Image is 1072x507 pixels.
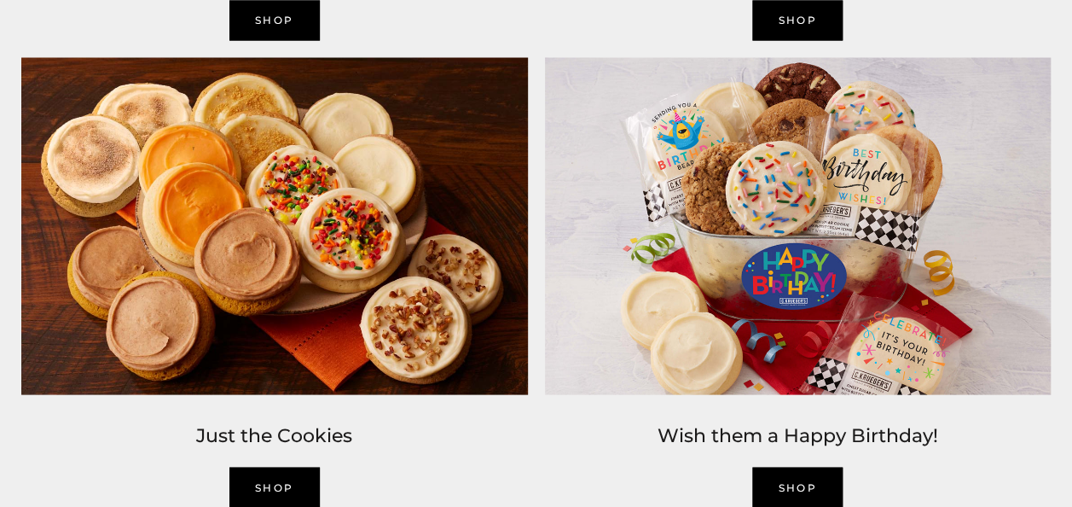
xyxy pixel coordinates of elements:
[752,467,843,507] a: SHOP
[21,420,528,451] h2: Just the Cookies
[545,420,1052,451] h2: Wish them a Happy Birthday!
[536,49,1060,404] img: C.Krueger’s image
[13,49,536,404] img: C.Krueger’s image
[229,467,320,507] a: SHOP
